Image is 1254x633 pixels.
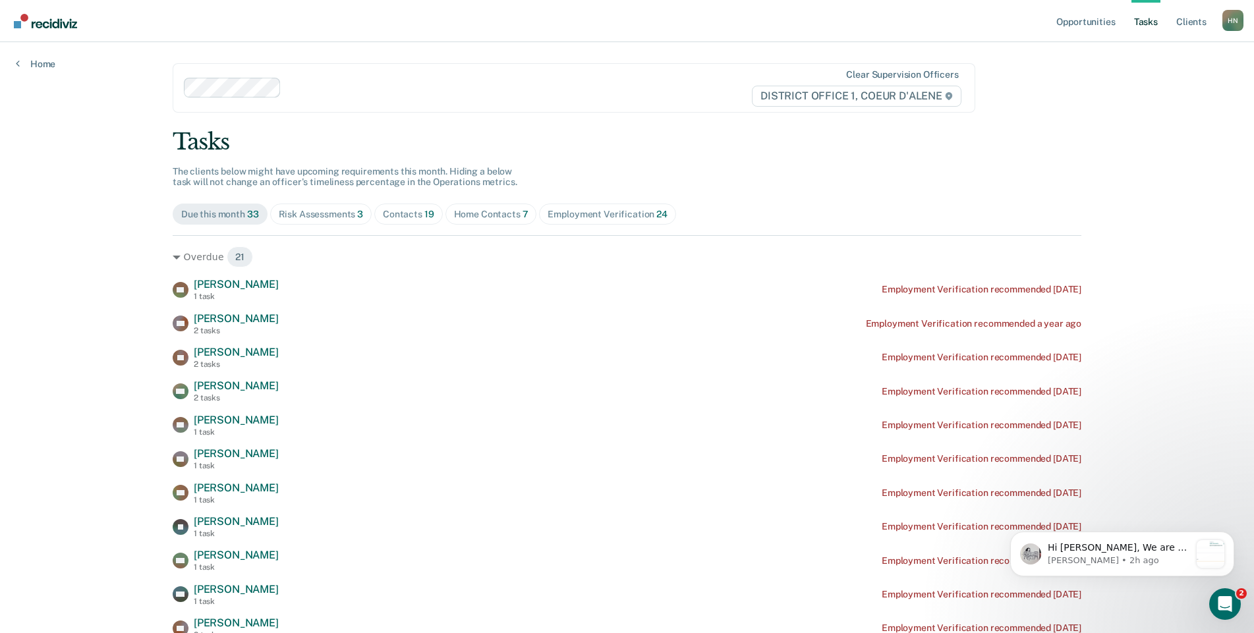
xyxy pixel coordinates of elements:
[194,515,279,528] span: [PERSON_NAME]
[14,14,77,28] img: Recidiviz
[194,549,279,561] span: [PERSON_NAME]
[194,346,279,358] span: [PERSON_NAME]
[882,487,1081,499] div: Employment Verification recommended [DATE]
[194,326,279,335] div: 2 tasks
[357,209,363,219] span: 3
[882,589,1081,600] div: Employment Verification recommended [DATE]
[194,461,279,470] div: 1 task
[523,209,528,219] span: 7
[882,386,1081,397] div: Employment Verification recommended [DATE]
[383,209,434,220] div: Contacts
[454,209,528,220] div: Home Contacts
[846,69,958,80] div: Clear supervision officers
[882,521,1081,532] div: Employment Verification recommended [DATE]
[194,360,279,369] div: 2 tasks
[194,414,279,426] span: [PERSON_NAME]
[194,597,279,606] div: 1 task
[194,447,279,460] span: [PERSON_NAME]
[194,617,279,629] span: [PERSON_NAME]
[181,209,259,220] div: Due this month
[227,246,253,267] span: 21
[424,209,434,219] span: 19
[194,312,279,325] span: [PERSON_NAME]
[194,292,279,301] div: 1 task
[882,420,1081,431] div: Employment Verification recommended [DATE]
[194,278,279,290] span: [PERSON_NAME]
[1209,588,1241,620] iframe: Intercom live chat
[1222,10,1243,31] div: H N
[194,583,279,595] span: [PERSON_NAME]
[194,563,279,572] div: 1 task
[173,128,1081,155] div: Tasks
[173,246,1081,267] div: Overdue 21
[990,505,1254,597] iframe: Intercom notifications message
[1236,588,1247,599] span: 2
[866,318,1082,329] div: Employment Verification recommended a year ago
[173,166,517,188] span: The clients below might have upcoming requirements this month. Hiding a below task will not chang...
[194,495,279,505] div: 1 task
[194,427,279,437] div: 1 task
[882,453,1081,464] div: Employment Verification recommended [DATE]
[882,284,1081,295] div: Employment Verification recommended [DATE]
[1222,10,1243,31] button: Profile dropdown button
[882,555,1081,566] div: Employment Verification recommended [DATE]
[548,209,667,220] div: Employment Verification
[656,209,668,219] span: 24
[194,482,279,494] span: [PERSON_NAME]
[194,379,279,392] span: [PERSON_NAME]
[194,529,279,538] div: 1 task
[16,58,55,70] a: Home
[247,209,259,219] span: 33
[194,393,279,402] div: 2 tasks
[882,352,1081,363] div: Employment Verification recommended [DATE]
[752,86,961,107] span: DISTRICT OFFICE 1, COEUR D'ALENE
[279,209,364,220] div: Risk Assessments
